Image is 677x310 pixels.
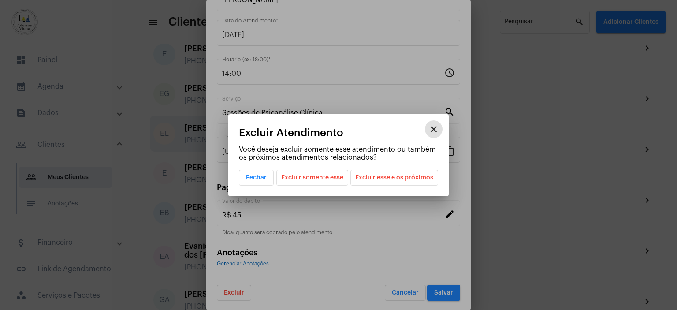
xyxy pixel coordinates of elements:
span: Excluir somente esse [281,170,343,185]
button: Fechar [239,170,274,186]
span: Excluir esse e os próximos [355,170,433,185]
mat-icon: close [428,124,439,134]
span: Fechar [246,175,267,181]
p: Você deseja excluir somente esse atendimento ou também os próximos atendimentos relacionados? [239,146,438,161]
button: Excluir esse e os próximos [350,170,438,186]
button: Excluir somente esse [276,170,348,186]
span: Excluir Atendimento [239,127,343,138]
